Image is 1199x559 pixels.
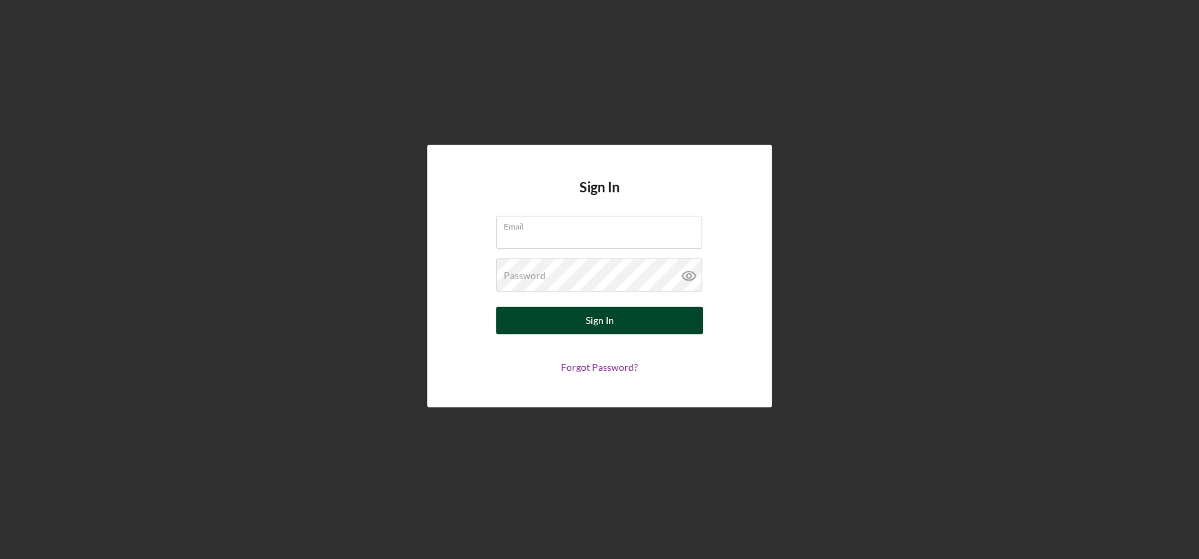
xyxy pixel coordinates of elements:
h4: Sign In [580,179,619,216]
div: Sign In [586,307,614,334]
label: Password [504,270,546,281]
button: Sign In [496,307,703,334]
a: Forgot Password? [561,361,638,373]
label: Email [504,216,702,232]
